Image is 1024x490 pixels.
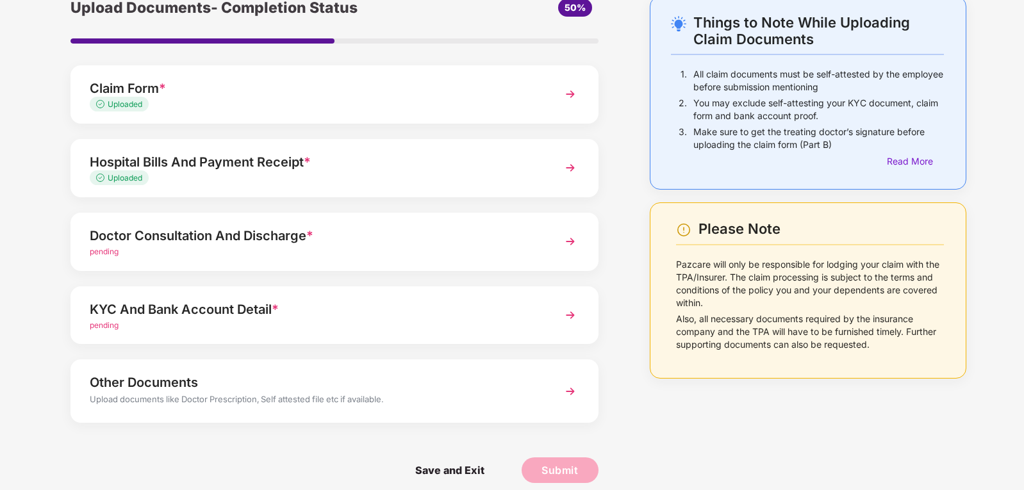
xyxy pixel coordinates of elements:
span: Uploaded [108,173,142,183]
div: Doctor Consultation And Discharge [90,225,538,246]
span: pending [90,320,119,330]
p: Make sure to get the treating doctor’s signature before uploading the claim form (Part B) [693,126,944,151]
img: svg+xml;base64,PHN2ZyB4bWxucz0iaHR0cDovL3d3dy53My5vcmcvMjAwMC9zdmciIHdpZHRoPSIyNC4wOTMiIGhlaWdodD... [671,16,686,31]
div: Claim Form [90,78,538,99]
p: 1. [681,68,687,94]
img: svg+xml;base64,PHN2ZyB4bWxucz0iaHR0cDovL3d3dy53My5vcmcvMjAwMC9zdmciIHdpZHRoPSIxMy4zMzMiIGhlaWdodD... [96,174,108,182]
p: You may exclude self-attesting your KYC document, claim form and bank account proof. [693,97,944,122]
p: Also, all necessary documents required by the insurance company and the TPA will have to be furni... [676,313,944,351]
div: Please Note [698,220,944,238]
div: Read More [887,154,944,168]
p: 3. [679,126,687,151]
p: 2. [679,97,687,122]
span: Uploaded [108,99,142,109]
p: Pazcare will only be responsible for lodging your claim with the TPA/Insurer. The claim processin... [676,258,944,309]
div: Upload documents like Doctor Prescription, Self attested file etc if available. [90,393,538,409]
img: svg+xml;base64,PHN2ZyBpZD0iV2FybmluZ18tXzI0eDI0IiBkYXRhLW5hbWU9Ildhcm5pbmcgLSAyNHgyNCIgeG1sbnM9Im... [676,222,691,238]
p: All claim documents must be self-attested by the employee before submission mentioning [693,68,944,94]
img: svg+xml;base64,PHN2ZyBpZD0iTmV4dCIgeG1sbnM9Imh0dHA6Ly93d3cudzMub3JnLzIwMDAvc3ZnIiB3aWR0aD0iMzYiIG... [559,156,582,179]
span: 50% [565,2,586,13]
img: svg+xml;base64,PHN2ZyBpZD0iTmV4dCIgeG1sbnM9Imh0dHA6Ly93d3cudzMub3JnLzIwMDAvc3ZnIiB3aWR0aD0iMzYiIG... [559,304,582,327]
img: svg+xml;base64,PHN2ZyBpZD0iTmV4dCIgeG1sbnM9Imh0dHA6Ly93d3cudzMub3JnLzIwMDAvc3ZnIiB3aWR0aD0iMzYiIG... [559,230,582,253]
div: Things to Note While Uploading Claim Documents [693,14,944,47]
div: Hospital Bills And Payment Receipt [90,152,538,172]
div: Other Documents [90,372,538,393]
button: Submit [522,457,599,483]
img: svg+xml;base64,PHN2ZyBpZD0iTmV4dCIgeG1sbnM9Imh0dHA6Ly93d3cudzMub3JnLzIwMDAvc3ZnIiB3aWR0aD0iMzYiIG... [559,380,582,403]
img: svg+xml;base64,PHN2ZyBpZD0iTmV4dCIgeG1sbnM9Imh0dHA6Ly93d3cudzMub3JnLzIwMDAvc3ZnIiB3aWR0aD0iMzYiIG... [559,83,582,106]
div: KYC And Bank Account Detail [90,299,538,320]
img: svg+xml;base64,PHN2ZyB4bWxucz0iaHR0cDovL3d3dy53My5vcmcvMjAwMC9zdmciIHdpZHRoPSIxMy4zMzMiIGhlaWdodD... [96,100,108,108]
span: pending [90,247,119,256]
span: Save and Exit [402,457,497,483]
